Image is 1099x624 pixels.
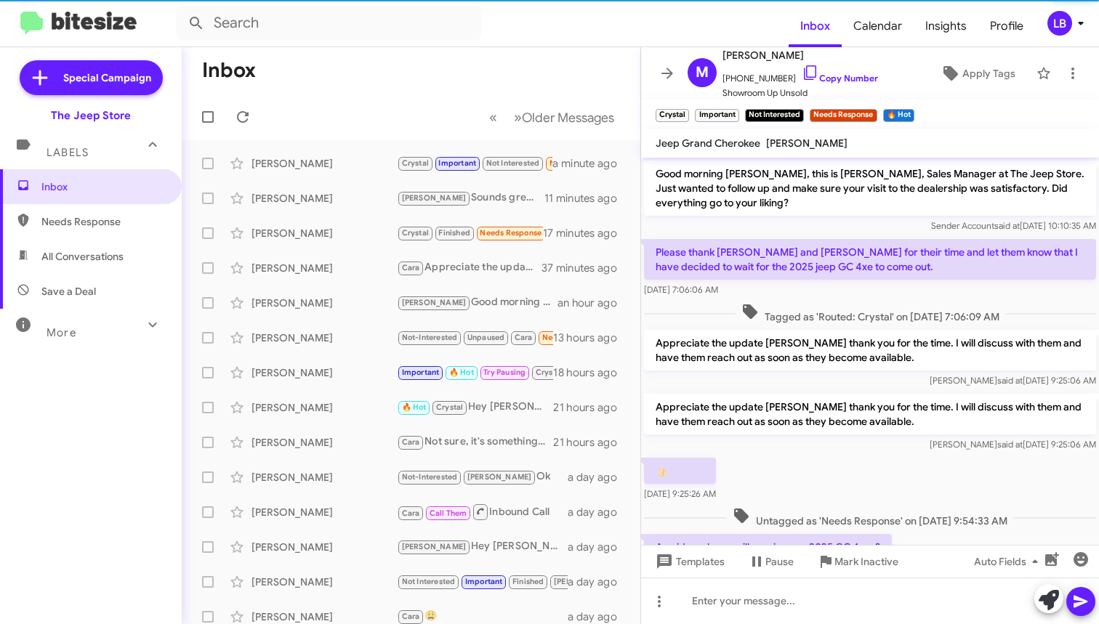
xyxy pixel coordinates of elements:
div: Appreciate the update [PERSON_NAME] thank you. Unfortunately I no longer have the Jeep 4xe model ... [397,259,542,276]
a: Copy Number [802,73,878,84]
span: Cara [402,508,420,518]
p: Please thank [PERSON_NAME] and [PERSON_NAME] for their time and let them know that I have decided... [644,239,1096,280]
span: Auto Fields [974,548,1044,575]
div: [PERSON_NAME] [251,156,397,171]
a: Profile [978,5,1035,47]
button: Auto Fields [962,548,1055,575]
div: a day ago [568,470,629,485]
span: [DATE] 7:06:06 AM [644,284,718,295]
span: Tagged as 'Routed: Crystal' on [DATE] 7:06:09 AM [736,303,1005,324]
span: Needs Response [41,214,165,229]
div: [PERSON_NAME] [251,505,397,519]
div: an hour ago [557,296,629,310]
span: Needs Response [480,228,542,238]
span: Mark Inactive [834,548,898,575]
small: Needs Response [810,109,877,122]
span: [PERSON_NAME] [402,193,467,203]
span: [PERSON_NAME] [402,298,467,307]
span: Special Campaign [63,70,151,85]
div: [PERSON_NAME] [251,296,397,310]
span: Important [438,158,476,168]
div: [PERSON_NAME] [251,575,397,589]
div: a minute ago [552,156,629,171]
div: a day ago [568,540,629,554]
span: Templates [653,548,725,575]
div: 18 hours ago [553,365,629,380]
span: Call Them [430,508,467,518]
button: Next [505,102,623,132]
span: [PHONE_NUMBER] [722,64,878,86]
p: Good morning [PERSON_NAME], this is [PERSON_NAME], Sales Manager at The Jeep Store. Just wanted t... [644,161,1096,216]
span: said at [994,220,1020,231]
div: 2026 [397,155,552,171]
span: Sender Account [DATE] 10:10:35 AM [931,220,1096,231]
p: 👍🏻 [644,458,716,484]
button: Apply Tags [925,60,1029,86]
div: a day ago [568,505,629,519]
span: Needs Response [549,158,611,168]
a: Special Campaign [20,60,163,95]
span: Important [402,368,440,377]
div: LB [1047,11,1072,36]
span: Cara [402,263,420,272]
span: Untagged as 'Needs Response' on [DATE] 9:54:33 AM [727,507,1013,528]
div: [PERSON_NAME], again does not include taxes or fees which are typically around $3,500. So its not... [397,573,568,590]
small: Crystal [656,109,689,122]
div: Inbound Call [397,503,568,521]
span: Inbox [41,179,165,194]
span: Crystal [536,368,563,377]
button: Previous [480,102,506,132]
div: Okay 👍 [397,224,543,241]
small: Important [695,109,738,122]
div: 21 hours ago [553,435,629,450]
small: 🔥 Hot [883,109,914,122]
span: Not-Interested [402,333,458,342]
nav: Page navigation example [481,102,623,132]
span: Pause [765,548,794,575]
span: M [696,61,709,84]
div: [PERSON_NAME] [251,540,397,554]
span: [PERSON_NAME] [402,542,467,551]
span: Finished [512,577,544,586]
div: [PERSON_NAME] [251,331,397,345]
span: Crystal [402,228,429,238]
span: Finished [438,228,470,238]
div: Hey [PERSON_NAME], just left you a quick message I just wanted to make sure you got the informati... [397,538,568,555]
div: [PERSON_NAME] [251,609,397,624]
button: LB [1035,11,1083,36]
span: [PERSON_NAME] [554,577,619,586]
span: Important [465,577,503,586]
div: 17 minutes ago [543,226,629,240]
span: [DATE] 9:25:26 AM [644,488,716,499]
a: Calendar [842,5,914,47]
small: Not Interested [745,109,804,122]
div: [PERSON_NAME] [251,435,397,450]
span: Labels [47,146,89,159]
button: Pause [736,548,805,575]
span: Apply Tags [962,60,1015,86]
span: said at [997,439,1023,450]
div: Ok [397,469,568,485]
span: Not Interested [486,158,540,168]
span: [PERSON_NAME] [766,137,848,150]
span: Unpaused [467,333,505,342]
span: Not Interested [402,577,456,586]
a: Inbox [789,5,842,47]
div: Sounds great, Thank you [397,190,544,206]
span: More [47,326,76,339]
div: [PERSON_NAME] [251,400,397,415]
a: Insights [914,5,978,47]
div: a day ago [568,575,629,589]
span: 🔥 Hot [449,368,474,377]
h1: Inbox [202,59,256,82]
div: The Jeep Store [51,108,131,123]
span: Showroom Up Unsold [722,86,878,100]
div: 13 hours ago [553,331,629,345]
span: 🔥 Hot [402,402,427,412]
span: Cara [402,437,420,447]
div: a day ago [568,609,629,624]
div: Yessir [397,364,553,381]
